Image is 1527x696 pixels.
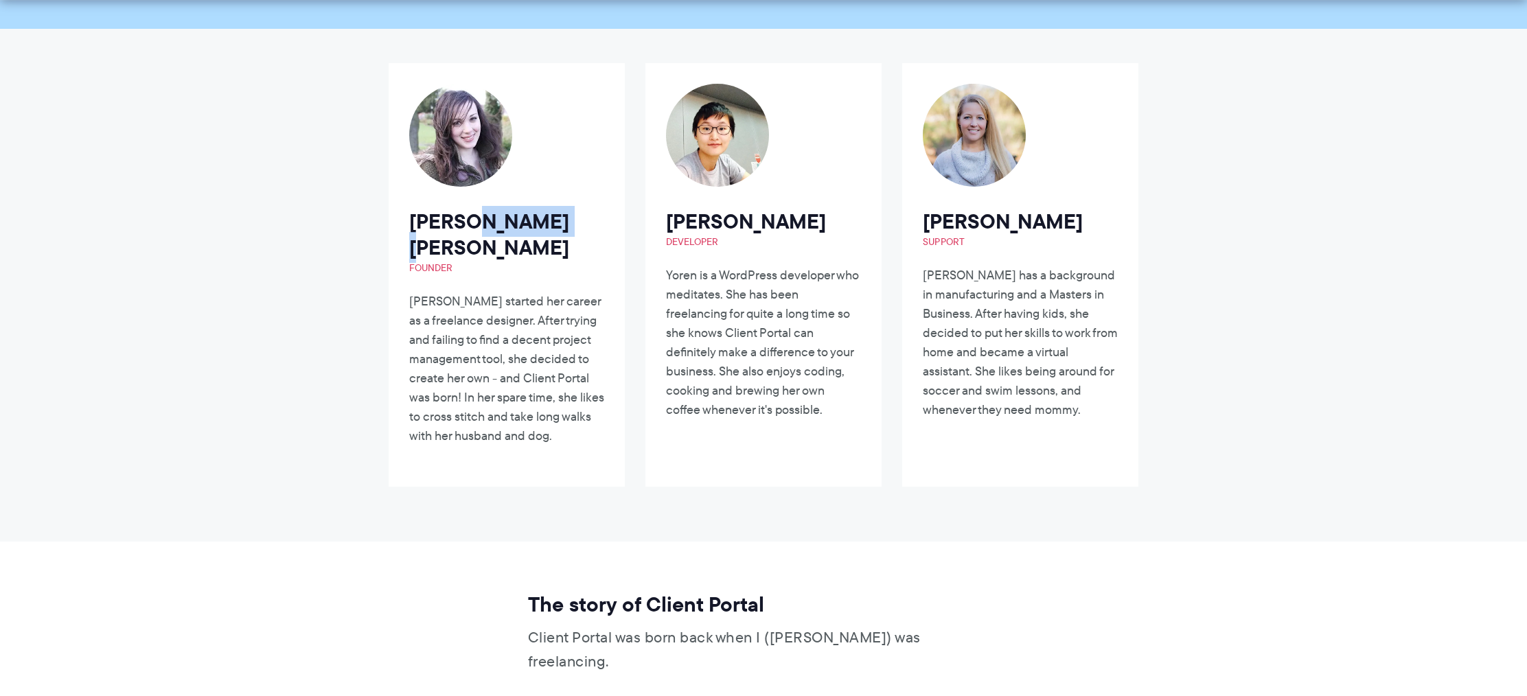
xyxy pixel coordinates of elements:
p: [PERSON_NAME] started her career as a freelance designer. After trying and failing to find a dece... [409,292,604,445]
p: [PERSON_NAME] has a background in manufacturing and a Masters in Business. After having kids, she... [923,266,1118,419]
h2: [PERSON_NAME] [923,209,1118,248]
h2: The story of Client Portal [528,592,996,618]
img: Laura Elizabeth [409,84,512,187]
span: Support [923,235,1118,248]
span: Developer [666,235,861,248]
img: Carrie Serres [923,84,1026,187]
img: Yoren Chang [666,84,769,187]
p: Client Portal was born back when I ([PERSON_NAME]) was freelancing. [528,625,996,673]
p: Yoren is a WordPress developer who meditates. She has been freelancing for quite a long time so s... [666,266,861,419]
h2: [PERSON_NAME] [PERSON_NAME] [409,209,604,275]
span: Founder [409,261,604,275]
h2: [PERSON_NAME] [666,209,861,248]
